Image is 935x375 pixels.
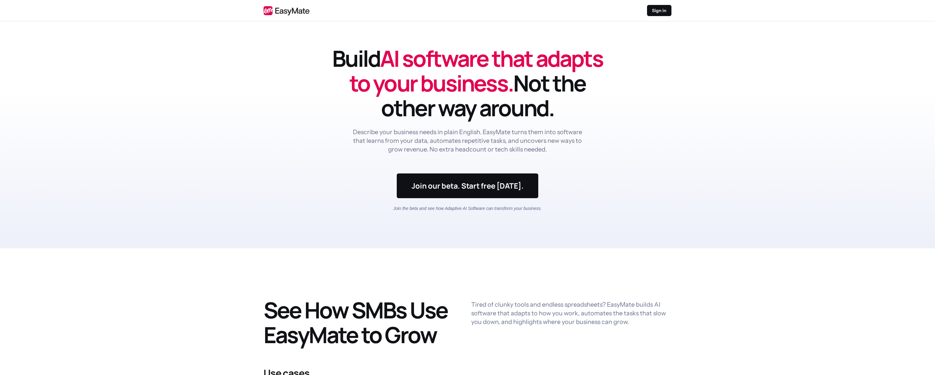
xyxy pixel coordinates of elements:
[393,206,542,211] em: Join the beta and see how Adaptive AI Software can transform your business.
[471,300,671,326] p: Tired of clunky tools and endless spreadsheets? EasyMate builds AI software that adapts to how yo...
[652,7,666,14] p: Sign in
[264,298,464,347] h1: See How SMBs Use EasyMate to Grow
[349,43,603,98] span: AI software that adapts to your business.
[351,128,584,154] p: Describe your business needs in plain English. EasyMate turns them into software that learns from...
[332,46,603,120] h1: Build Not the other way around.
[647,5,671,16] a: Sign in
[264,6,310,15] img: EasyMate logo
